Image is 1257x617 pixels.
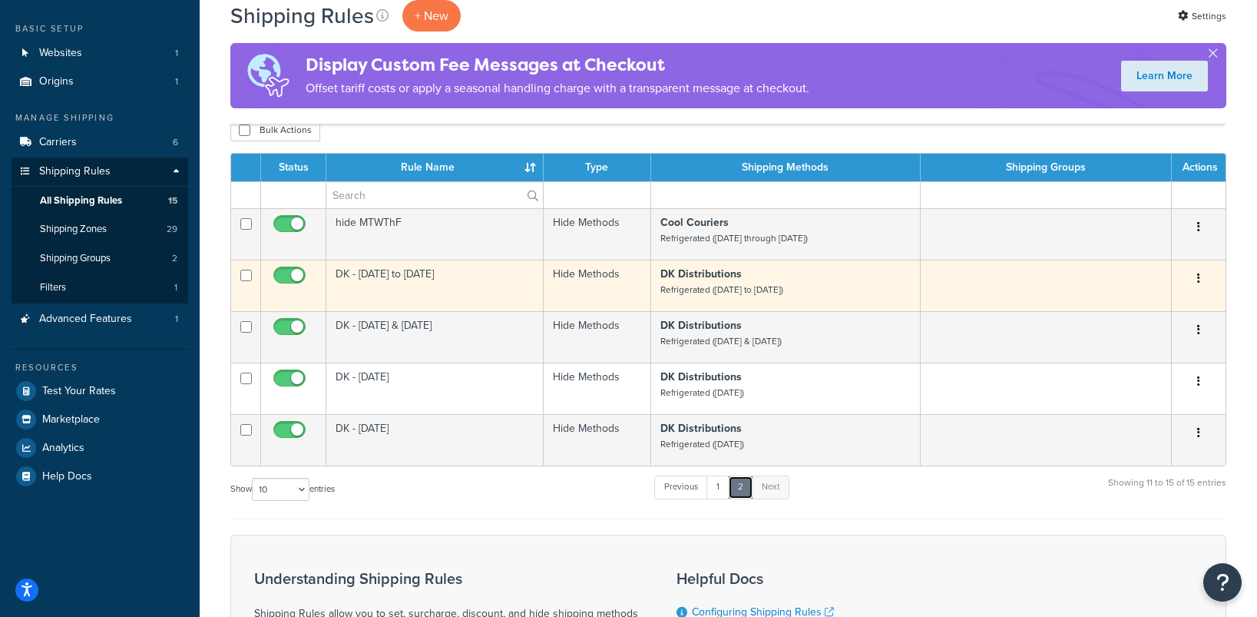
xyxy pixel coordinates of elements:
[39,75,74,88] span: Origins
[40,281,66,294] span: Filters
[12,68,188,96] a: Origins 1
[174,281,177,294] span: 1
[660,214,729,231] strong: Cool Couriers
[921,154,1172,181] th: Shipping Groups
[230,1,374,31] h1: Shipping Rules
[12,305,188,333] a: Advanced Features 1
[175,47,178,60] span: 1
[12,305,188,333] li: Advanced Features
[660,420,742,436] strong: DK Distributions
[40,223,107,236] span: Shipping Zones
[12,361,188,374] div: Resources
[261,154,326,181] th: Status
[167,223,177,236] span: 29
[39,47,82,60] span: Websites
[654,476,708,499] a: Previous
[12,406,188,433] a: Marketplace
[651,154,921,181] th: Shipping Methods
[326,311,544,363] td: DK - [DATE] & [DATE]
[326,208,544,260] td: hide MTWThF
[728,476,753,499] a: 2
[12,215,188,244] li: Shipping Zones
[39,136,77,149] span: Carriers
[1172,154,1226,181] th: Actions
[660,334,782,348] small: Refrigerated ([DATE] & [DATE])
[544,208,651,260] td: Hide Methods
[12,128,188,157] a: Carriers 6
[706,476,729,499] a: 1
[660,283,783,297] small: Refrigerated ([DATE] to [DATE])
[175,313,178,326] span: 1
[660,437,744,451] small: Refrigerated ([DATE])
[326,154,544,181] th: Rule Name : activate to sort column ascending
[230,118,320,141] button: Bulk Actions
[1108,474,1226,507] div: Showing 11 to 15 of 15 entries
[660,317,742,333] strong: DK Distributions
[12,187,188,215] li: All Shipping Rules
[1178,5,1226,27] a: Settings
[12,22,188,35] div: Basic Setup
[544,260,651,311] td: Hide Methods
[676,570,928,587] h3: Helpful Docs
[752,476,789,499] a: Next
[42,385,116,398] span: Test Your Rates
[173,136,178,149] span: 6
[12,158,188,186] a: Shipping Rules
[12,111,188,124] div: Manage Shipping
[39,165,111,178] span: Shipping Rules
[306,78,809,99] p: Offset tariff costs or apply a seasonal handling charge with a transparent message at checkout.
[544,414,651,466] td: Hide Methods
[12,128,188,157] li: Carriers
[12,158,188,304] li: Shipping Rules
[12,377,188,405] a: Test Your Rates
[230,43,306,108] img: duties-banner-06bc72dcb5fe05cb3f9472aba00be2ae8eb53ab6f0d8bb03d382ba314ac3c341.png
[12,39,188,68] li: Websites
[326,363,544,414] td: DK - [DATE]
[660,266,742,282] strong: DK Distributions
[39,313,132,326] span: Advanced Features
[12,274,188,302] li: Filters
[230,478,335,501] label: Show entries
[42,442,84,455] span: Analytics
[544,363,651,414] td: Hide Methods
[12,434,188,462] a: Analytics
[306,52,809,78] h4: Display Custom Fee Messages at Checkout
[12,215,188,244] a: Shipping Zones 29
[168,194,177,207] span: 15
[42,413,100,426] span: Marketplace
[12,244,188,273] li: Shipping Groups
[42,470,92,483] span: Help Docs
[172,252,177,265] span: 2
[175,75,178,88] span: 1
[254,570,638,587] h3: Understanding Shipping Rules
[660,231,808,245] small: Refrigerated ([DATE] through [DATE])
[12,187,188,215] a: All Shipping Rules 15
[12,244,188,273] a: Shipping Groups 2
[40,194,122,207] span: All Shipping Rules
[1121,61,1208,91] a: Learn More
[660,386,744,400] small: Refrigerated ([DATE])
[544,311,651,363] td: Hide Methods
[326,260,544,311] td: DK - [DATE] to [DATE]
[326,182,543,208] input: Search
[12,274,188,302] a: Filters 1
[660,369,742,385] strong: DK Distributions
[326,414,544,466] td: DK - [DATE]
[1203,563,1242,602] button: Open Resource Center
[544,154,651,181] th: Type
[12,463,188,490] a: Help Docs
[252,478,309,501] select: Showentries
[12,39,188,68] a: Websites 1
[12,68,188,96] li: Origins
[40,252,111,265] span: Shipping Groups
